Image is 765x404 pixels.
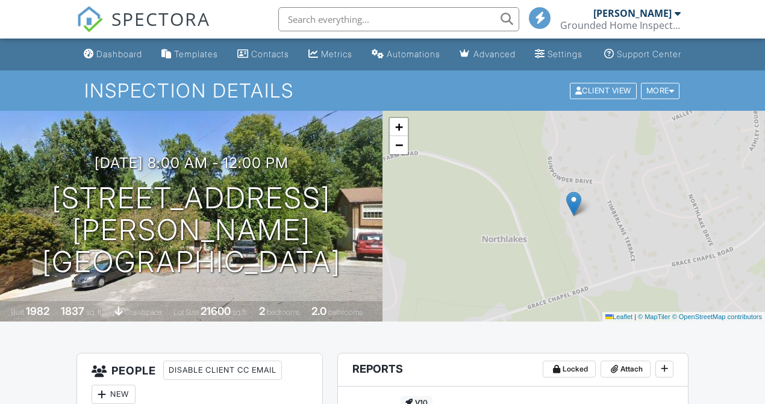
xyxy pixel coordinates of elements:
[278,7,519,31] input: Search everything...
[86,308,103,317] span: sq. ft.
[570,82,637,99] div: Client View
[560,19,681,31] div: Grounded Home Inspections
[395,137,403,152] span: −
[311,305,326,317] div: 2.0
[638,313,670,320] a: © MapTiler
[19,182,363,278] h1: [STREET_ADDRESS][PERSON_NAME] [GEOGRAPHIC_DATA]
[328,308,363,317] span: bathrooms
[599,43,686,66] a: Support Center
[617,49,681,59] div: Support Center
[125,308,162,317] span: crawlspace
[61,305,84,317] div: 1837
[92,385,136,404] div: New
[605,313,632,320] a: Leaflet
[11,308,24,317] span: Built
[76,6,103,33] img: The Best Home Inspection Software - Spectora
[79,43,147,66] a: Dashboard
[304,43,357,66] a: Metrics
[387,49,440,59] div: Automations
[201,305,231,317] div: 21600
[593,7,672,19] div: [PERSON_NAME]
[267,308,300,317] span: bedrooms
[548,49,582,59] div: Settings
[163,361,282,380] div: Disable Client CC Email
[233,43,294,66] a: Contacts
[157,43,223,66] a: Templates
[26,305,49,317] div: 1982
[634,313,636,320] span: |
[641,82,680,99] div: More
[233,308,248,317] span: sq.ft.
[259,305,265,317] div: 2
[569,85,640,95] a: Client View
[455,43,520,66] a: Advanced
[473,49,516,59] div: Advanced
[321,49,352,59] div: Metrics
[566,191,581,216] img: Marker
[84,80,681,101] h1: Inspection Details
[96,49,142,59] div: Dashboard
[95,155,289,171] h3: [DATE] 8:00 am - 12:00 pm
[672,313,762,320] a: © OpenStreetMap contributors
[367,43,445,66] a: Automations (Basic)
[395,119,403,134] span: +
[251,49,289,59] div: Contacts
[76,16,210,42] a: SPECTORA
[530,43,587,66] a: Settings
[173,308,199,317] span: Lot Size
[174,49,218,59] div: Templates
[390,118,408,136] a: Zoom in
[111,6,210,31] span: SPECTORA
[390,136,408,154] a: Zoom out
